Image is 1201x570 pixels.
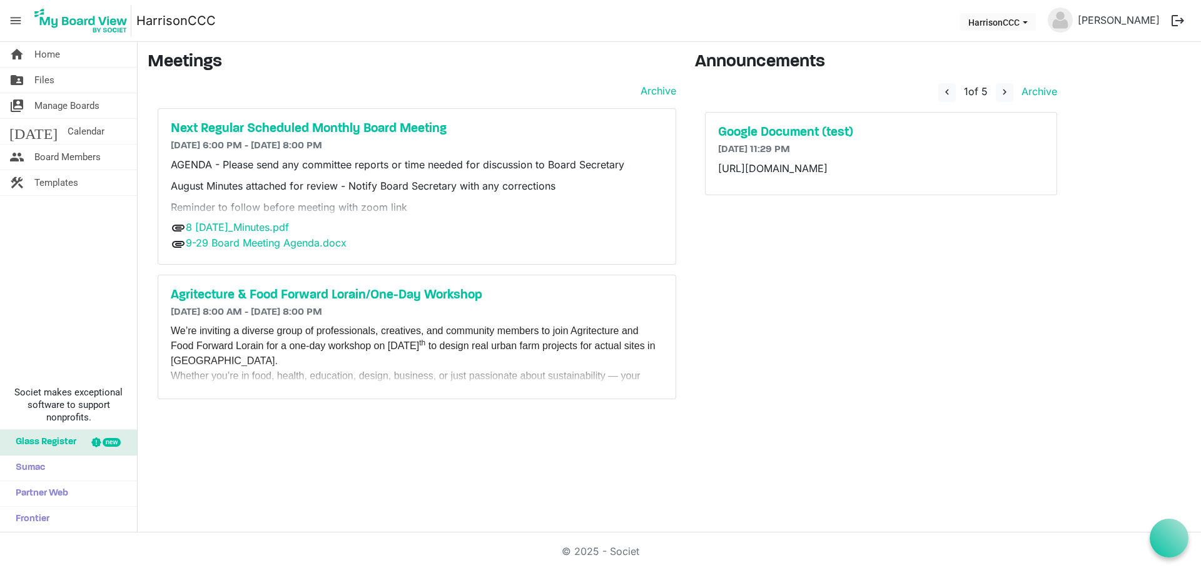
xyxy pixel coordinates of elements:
p: Reminder to follow before meeting with zoom link [171,200,663,215]
sup: th [419,338,425,347]
img: My Board View Logo [31,5,131,36]
a: Archive [636,83,676,98]
h6: [DATE] 6:00 PM - [DATE] 8:00 PM [171,140,663,152]
a: 8 [DATE]_Minutes.pdf [186,221,289,233]
p: [URL][DOMAIN_NAME] [718,161,1044,176]
a: Archive [1016,85,1057,98]
a: © 2025 - Societ [562,545,639,557]
span: [DATE] [9,119,58,144]
span: attachment [171,220,186,235]
span: navigate_next [999,86,1010,98]
h3: Meetings [148,52,676,73]
button: navigate_before [938,83,956,102]
a: My Board View Logo [31,5,136,36]
button: logout [1165,8,1191,34]
span: Manage Boards [34,93,99,118]
span: Frontier [9,507,49,532]
span: Board Members [34,145,101,170]
span: Calendar [68,119,104,144]
a: HarrisonCCC [136,8,216,33]
h3: Announcements [695,52,1067,73]
span: attachment [171,237,186,252]
span: people [9,145,24,170]
span: Societ makes exceptional software to support nonprofits. [6,386,131,424]
span: Templates [34,170,78,195]
span: home [9,42,24,67]
span: folder_shared [9,68,24,93]
span: [DATE] 11:29 PM [718,145,790,155]
a: 9-29 Board Meeting Agenda.docx [186,237,347,249]
span: switch_account [9,93,24,118]
span: 1 [964,85,968,98]
p: August Minutes attached for review - Notify Board Secretary with any corrections [171,178,663,193]
button: navigate_next [996,83,1013,102]
span: Whether you’re in food, health, education, design, business, or just passionate about sustainabil... [171,370,641,396]
img: no-profile-picture.svg [1048,8,1073,33]
a: Google Document (test) [718,125,1044,140]
a: [PERSON_NAME] [1073,8,1165,33]
span: construction [9,170,24,195]
span: We’re inviting a diverse group of professionals, creatives, and community members to join Agritec... [171,325,656,366]
a: Agritecture & Food Forward Lorain/One-Day Workshop [171,288,663,303]
span: Partner Web [9,481,68,506]
span: Sumac [9,455,45,481]
span: Glass Register [9,430,76,455]
span: menu [4,9,28,33]
span: Home [34,42,60,67]
h6: [DATE] 8:00 AM - [DATE] 8:00 PM [171,307,663,318]
p: AGENDA - Please send any committee reports or time needed for discussion to Board Secretary [171,157,663,172]
div: new [103,438,121,447]
a: Next Regular Scheduled Monthly Board Meeting [171,121,663,136]
span: of 5 [964,85,988,98]
span: Files [34,68,54,93]
span: navigate_before [941,86,953,98]
button: HarrisonCCC dropdownbutton [960,13,1036,31]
